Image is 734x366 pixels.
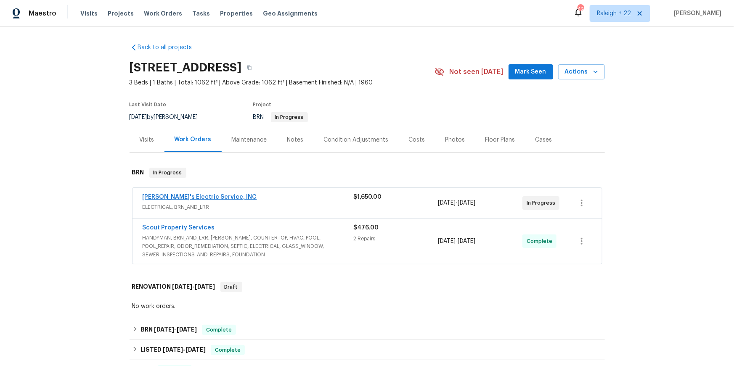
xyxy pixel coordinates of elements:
div: Maintenance [232,136,267,144]
span: [DATE] [195,284,215,290]
span: [DATE] [130,114,147,120]
span: $476.00 [354,225,379,231]
span: In Progress [527,199,559,207]
h6: LISTED [140,345,206,355]
span: ELECTRICAL, BRN_AND_LRR [143,203,354,211]
span: 3 Beds | 1 Baths | Total: 1062 ft² | Above Grade: 1062 ft² | Basement Finished: N/A | 1960 [130,79,435,87]
span: Actions [565,67,598,77]
div: 424 [578,5,583,13]
div: BRN In Progress [130,159,605,186]
span: [DATE] [458,238,475,244]
a: [PERSON_NAME]'s Electric Service, INC [143,194,257,200]
button: Mark Seen [509,64,553,80]
h6: RENOVATION [132,282,215,292]
span: [DATE] [163,347,183,353]
div: 2 Repairs [354,234,438,243]
span: Properties [220,9,253,18]
div: Floor Plans [485,136,515,144]
div: Notes [287,136,304,144]
span: [PERSON_NAME] [670,9,721,18]
div: BRN [DATE]-[DATE]Complete [130,320,605,340]
span: - [438,199,475,207]
span: In Progress [150,169,185,177]
span: Project [253,102,272,107]
span: Mark Seen [515,67,546,77]
a: Back to all projects [130,43,210,52]
span: Geo Assignments [263,9,318,18]
span: Raleigh + 22 [597,9,631,18]
span: [DATE] [438,238,456,244]
span: Complete [212,346,244,354]
span: [DATE] [458,200,475,206]
button: Actions [558,64,605,80]
div: LISTED [DATE]-[DATE]Complete [130,340,605,360]
span: Draft [221,283,241,291]
h2: [STREET_ADDRESS] [130,63,242,72]
span: [DATE] [185,347,206,353]
h6: BRN [140,325,197,335]
div: Work Orders [175,135,212,144]
span: - [172,284,215,290]
span: Maestro [29,9,56,18]
span: [DATE] [172,284,193,290]
div: Photos [445,136,465,144]
span: BRN [253,114,308,120]
span: [DATE] [177,327,197,332]
span: Last Visit Date [130,102,167,107]
span: Visits [80,9,98,18]
span: Not seen [DATE] [450,68,503,76]
span: In Progress [272,115,307,120]
span: Complete [203,326,235,334]
button: Copy Address [242,60,257,75]
div: Visits [140,136,154,144]
div: Cases [535,136,552,144]
span: HANDYMAN, BRN_AND_LRR, [PERSON_NAME], COUNTERTOP, HVAC, POOL, POOL_REPAIR, ODOR_REMEDIATION, SEPT... [143,234,354,259]
div: RENOVATION [DATE]-[DATE]Draft [130,274,605,300]
span: Tasks [192,11,210,16]
span: - [163,347,206,353]
div: by [PERSON_NAME] [130,112,208,122]
div: No work orders. [132,302,602,311]
span: - [438,237,475,245]
div: Condition Adjustments [324,136,389,144]
span: Projects [108,9,134,18]
span: [DATE] [154,327,174,332]
div: Costs [409,136,425,144]
span: - [154,327,197,332]
span: $1,650.00 [354,194,382,200]
span: [DATE] [438,200,456,206]
span: Work Orders [144,9,182,18]
span: Complete [527,237,556,245]
h6: BRN [132,168,144,178]
a: Scout Property Services [143,225,215,231]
